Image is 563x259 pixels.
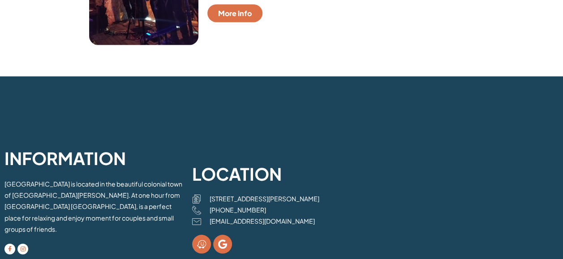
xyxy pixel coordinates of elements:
[207,194,319,204] span: [STREET_ADDRESS][PERSON_NAME]
[207,205,266,215] span: [PHONE_NUMBER]
[192,161,371,187] p: Location
[218,10,252,17] span: More info
[4,145,183,171] p: INFORMATION
[192,194,371,204] a: [STREET_ADDRESS][PERSON_NAME]
[192,217,371,226] a: [EMAIL_ADDRESS][DOMAIN_NAME]
[4,178,183,235] h2: [GEOGRAPHIC_DATA] is located in the beautiful colonial town of [GEOGRAPHIC_DATA][PERSON_NAME]. At...
[207,217,315,226] span: [EMAIL_ADDRESS][DOMAIN_NAME]
[207,4,262,22] a: More info
[192,205,371,215] a: [PHONE_NUMBER]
